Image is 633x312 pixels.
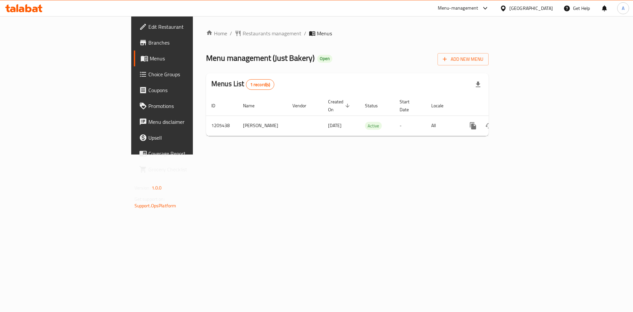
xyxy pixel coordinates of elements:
[134,98,237,114] a: Promotions
[148,39,232,47] span: Branches
[437,53,489,65] button: Add New Menu
[206,96,534,136] table: enhanced table
[465,118,481,134] button: more
[460,96,534,116] th: Actions
[431,102,452,110] span: Locale
[134,66,237,82] a: Choice Groups
[470,77,486,92] div: Export file
[150,54,232,62] span: Menus
[317,29,332,37] span: Menus
[246,82,274,88] span: 1 record(s)
[243,29,301,37] span: Restaurants management
[152,184,162,192] span: 1.0.0
[134,146,237,161] a: Coverage Report
[481,118,497,134] button: Change Status
[238,116,287,136] td: [PERSON_NAME]
[394,116,426,136] td: -
[134,35,237,51] a: Branches
[292,102,315,110] span: Vendor
[134,130,237,146] a: Upsell
[148,134,232,142] span: Upsell
[148,150,232,157] span: Coverage Report
[443,55,483,63] span: Add New Menu
[235,29,301,37] a: Restaurants management
[134,82,237,98] a: Coupons
[365,122,382,130] span: Active
[438,4,478,12] div: Menu-management
[211,102,224,110] span: ID
[328,121,342,130] span: [DATE]
[135,195,165,203] span: Get support on:
[134,19,237,35] a: Edit Restaurant
[328,98,352,114] span: Created On
[148,102,232,110] span: Promotions
[148,165,232,173] span: Grocery Checklist
[509,5,553,12] div: [GEOGRAPHIC_DATA]
[246,79,275,90] div: Total records count
[622,5,624,12] span: A
[211,79,274,90] h2: Menus List
[304,29,306,37] li: /
[148,23,232,31] span: Edit Restaurant
[148,70,232,78] span: Choice Groups
[206,29,489,37] nav: breadcrumb
[317,56,332,61] span: Open
[134,114,237,130] a: Menu disclaimer
[148,86,232,94] span: Coupons
[135,201,176,210] a: Support.OpsPlatform
[206,51,315,65] span: Menu management ( Just Bakery )
[134,161,237,177] a: Grocery Checklist
[400,98,418,114] span: Start Date
[135,184,151,192] span: Version:
[148,118,232,126] span: Menu disclaimer
[317,55,332,63] div: Open
[426,116,460,136] td: All
[134,51,237,66] a: Menus
[243,102,263,110] span: Name
[365,102,386,110] span: Status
